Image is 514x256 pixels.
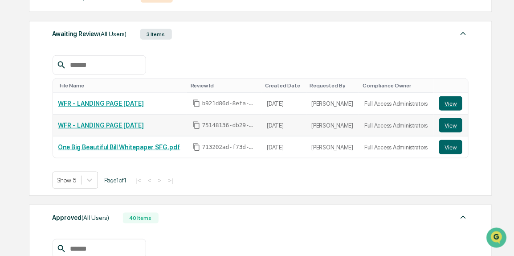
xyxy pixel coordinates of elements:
a: View [439,118,463,132]
div: Toggle SortBy [265,83,302,89]
span: 713202ad-f73d-42a1-93cb-42166b8e6fcf [202,144,256,151]
span: (All Users) [82,214,110,221]
a: 🖐️Preclearance [5,108,61,124]
button: >| [165,177,175,184]
div: We're available if you need us! [30,77,113,84]
a: One Big Beautiful Bill Whitepaper SFG.pdf [58,144,180,151]
span: Pylon [89,151,108,157]
span: Attestations [73,112,110,121]
td: Full Access Administrators [359,136,434,158]
div: 🔎 [9,130,16,137]
a: View [439,140,463,154]
td: [DATE] [261,93,306,115]
div: 🗄️ [65,113,72,120]
td: Full Access Administrators [359,93,434,115]
button: > [155,177,164,184]
span: Copy Id [192,121,200,129]
input: Clear [23,40,147,50]
button: View [439,140,462,154]
p: How can we help? [9,18,162,33]
div: 40 Items [123,213,159,223]
td: [DATE] [261,115,306,136]
iframe: Open customer support [485,227,510,251]
div: Awaiting Review [53,28,127,40]
div: 🖐️ [9,113,16,120]
button: < [145,177,154,184]
div: Approved [53,212,110,223]
img: caret [458,28,469,39]
div: Toggle SortBy [191,83,258,89]
div: Toggle SortBy [60,83,184,89]
img: 1746055101610-c473b297-6a78-478c-a979-82029cc54cd1 [9,68,25,84]
span: Copy Id [192,99,200,107]
a: WFR - LANDING PAGE [DATE] [58,100,144,107]
span: Data Lookup [18,129,56,138]
a: WFR - LANDING PAGE [DATE] [58,122,144,129]
td: [PERSON_NAME] [306,93,359,115]
td: [PERSON_NAME] [306,136,359,158]
span: Copy Id [192,143,200,151]
span: (All Users) [99,30,127,37]
td: [PERSON_NAME] [306,115,359,136]
div: Toggle SortBy [310,83,356,89]
a: Powered byPylon [63,150,108,157]
td: [DATE] [261,136,306,158]
button: Start new chat [151,70,162,81]
img: caret [458,212,469,223]
div: Toggle SortBy [363,83,430,89]
span: 75148136-db29-4dba-b5fe-527209866a5e [202,122,256,129]
td: Full Access Administrators [359,115,434,136]
div: Toggle SortBy [441,83,465,89]
span: Preclearance [18,112,57,121]
a: View [439,96,463,111]
a: 🔎Data Lookup [5,125,60,141]
button: View [439,96,462,111]
button: View [439,118,462,132]
button: |< [134,177,144,184]
div: 3 Items [140,29,172,40]
a: 🗄️Attestations [61,108,114,124]
span: Page 1 of 1 [105,177,127,184]
span: b921d86d-8efa-4708-8c57-038841e7a78b [202,100,256,107]
div: Start new chat [30,68,146,77]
